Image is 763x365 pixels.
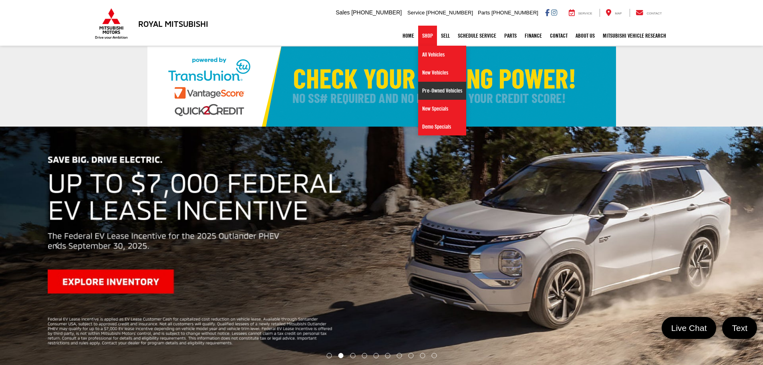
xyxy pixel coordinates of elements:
[351,9,402,16] span: [PHONE_NUMBER]
[418,64,466,82] a: New Vehicles
[431,353,437,358] li: Go to slide number 10.
[374,353,379,358] li: Go to slide number 5.
[648,143,763,349] button: Click to view next picture.
[572,26,599,46] a: About Us
[545,9,550,16] a: Facebook: Click to visit our Facebook page
[362,353,367,358] li: Go to slide number 4.
[500,26,521,46] a: Parts: Opens in a new tab
[397,353,402,358] li: Go to slide number 7.
[418,100,466,118] a: New Specials
[408,353,413,358] li: Go to slide number 8.
[350,353,356,358] li: Go to slide number 3.
[426,10,473,16] span: [PHONE_NUMBER]
[437,26,454,46] a: Sell
[722,317,757,339] a: Text
[563,9,598,17] a: Service
[491,10,538,16] span: [PHONE_NUMBER]
[728,323,751,333] span: Text
[338,353,344,358] li: Go to slide number 2.
[521,26,546,46] a: Finance
[599,26,670,46] a: Mitsubishi Vehicle Research
[630,9,668,17] a: Contact
[420,353,425,358] li: Go to slide number 9.
[326,353,332,358] li: Go to slide number 1.
[418,46,466,64] a: All Vehicles
[478,10,490,16] span: Parts
[662,317,717,339] a: Live Chat
[546,26,572,46] a: Contact
[667,323,711,333] span: Live Chat
[407,10,425,16] span: Service
[93,8,129,39] img: Mitsubishi
[551,9,557,16] a: Instagram: Click to visit our Instagram page
[385,353,390,358] li: Go to slide number 6.
[600,9,628,17] a: Map
[138,19,208,28] h3: Royal Mitsubishi
[454,26,500,46] a: Schedule Service: Opens in a new tab
[336,9,350,16] span: Sales
[615,12,622,15] span: Map
[399,26,418,46] a: Home
[147,46,616,127] img: Check Your Buying Power
[418,118,466,135] a: Demo Specials
[418,82,466,100] a: Pre-Owned Vehicles
[578,12,592,15] span: Service
[646,12,662,15] span: Contact
[418,26,437,46] a: Shop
